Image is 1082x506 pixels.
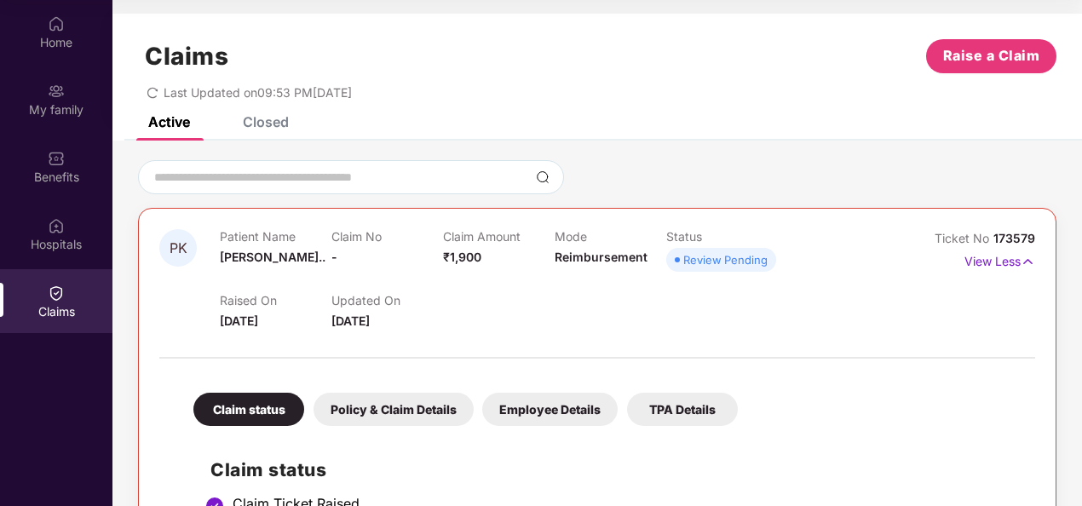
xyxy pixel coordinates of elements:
[926,39,1056,73] button: Raise a Claim
[243,113,289,130] div: Closed
[331,250,337,264] span: -
[993,231,1035,245] span: 173579
[943,45,1040,66] span: Raise a Claim
[48,83,65,100] img: svg+xml;base64,PHN2ZyB3aWR0aD0iMjAiIGhlaWdodD0iMjAiIHZpZXdCb3g9IjAgMCAyMCAyMCIgZmlsbD0ibm9uZSIgeG...
[443,250,481,264] span: ₹1,900
[331,229,443,244] p: Claim No
[147,85,158,100] span: redo
[627,393,738,426] div: TPA Details
[170,241,187,256] span: PK
[220,229,331,244] p: Patient Name
[220,313,258,328] span: [DATE]
[555,229,666,244] p: Mode
[555,250,647,264] span: Reimbursement
[331,293,443,308] p: Updated On
[48,285,65,302] img: svg+xml;base64,PHN2ZyBpZD0iQ2xhaW0iIHhtbG5zPSJodHRwOi8vd3d3LnczLm9yZy8yMDAwL3N2ZyIgd2lkdGg9IjIwIi...
[666,229,778,244] p: Status
[683,251,768,268] div: Review Pending
[164,85,352,100] span: Last Updated on 09:53 PM[DATE]
[193,393,304,426] div: Claim status
[482,393,618,426] div: Employee Details
[536,170,550,184] img: svg+xml;base64,PHN2ZyBpZD0iU2VhcmNoLTMyeDMyIiB4bWxucz0iaHR0cDovL3d3dy53My5vcmcvMjAwMC9zdmciIHdpZH...
[935,231,993,245] span: Ticket No
[443,229,555,244] p: Claim Amount
[964,248,1035,271] p: View Less
[48,150,65,167] img: svg+xml;base64,PHN2ZyBpZD0iQmVuZWZpdHMiIHhtbG5zPSJodHRwOi8vd3d3LnczLm9yZy8yMDAwL3N2ZyIgd2lkdGg9Ij...
[220,293,331,308] p: Raised On
[145,42,228,71] h1: Claims
[331,313,370,328] span: [DATE]
[210,456,1018,484] h2: Claim status
[48,217,65,234] img: svg+xml;base64,PHN2ZyBpZD0iSG9zcGl0YWxzIiB4bWxucz0iaHR0cDovL3d3dy53My5vcmcvMjAwMC9zdmciIHdpZHRoPS...
[48,15,65,32] img: svg+xml;base64,PHN2ZyBpZD0iSG9tZSIgeG1sbnM9Imh0dHA6Ly93d3cudzMub3JnLzIwMDAvc3ZnIiB3aWR0aD0iMjAiIG...
[148,113,190,130] div: Active
[314,393,474,426] div: Policy & Claim Details
[1021,252,1035,271] img: svg+xml;base64,PHN2ZyB4bWxucz0iaHR0cDovL3d3dy53My5vcmcvMjAwMC9zdmciIHdpZHRoPSIxNyIgaGVpZ2h0PSIxNy...
[220,250,325,264] span: [PERSON_NAME]..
